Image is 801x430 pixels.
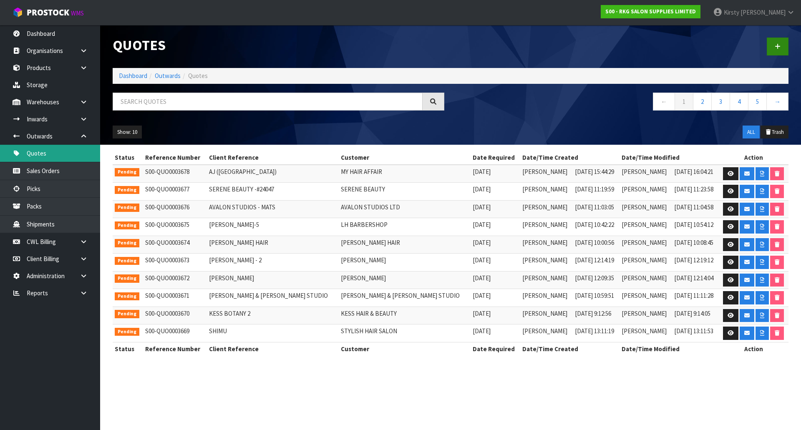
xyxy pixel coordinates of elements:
[473,203,491,211] span: [DATE]
[520,151,620,164] th: Date/Time Created
[207,236,339,254] td: [PERSON_NAME] HAIR
[573,271,619,289] td: [DATE] 12:09:35
[339,342,471,355] th: Customer
[339,151,471,164] th: Customer
[143,165,207,183] td: S00-QUO0003678
[207,254,339,272] td: [PERSON_NAME] - 2
[672,289,718,307] td: [DATE] 11:11:28
[766,93,788,111] a: →
[711,93,730,111] a: 3
[471,342,520,355] th: Date Required
[207,289,339,307] td: [PERSON_NAME] & [PERSON_NAME] STUDIO
[473,168,491,176] span: [DATE]
[143,151,207,164] th: Reference Number
[573,218,619,236] td: [DATE] 10:42:22
[620,324,672,342] td: [PERSON_NAME]
[143,183,207,201] td: S00-QUO0003677
[339,289,471,307] td: [PERSON_NAME] & [PERSON_NAME] STUDIO
[605,8,696,15] strong: S00 - RKG SALON SUPPLIES LIMITED
[748,93,767,111] a: 5
[573,254,619,272] td: [DATE] 12:14:19
[520,218,573,236] td: [PERSON_NAME]
[743,126,760,139] button: ALL
[115,274,139,283] span: Pending
[620,236,672,254] td: [PERSON_NAME]
[115,292,139,301] span: Pending
[471,151,520,164] th: Date Required
[115,168,139,176] span: Pending
[207,183,339,201] td: SERENE BEAUTY -#24047
[473,239,491,246] span: [DATE]
[113,93,423,111] input: Search quotes
[761,126,788,139] button: Trash
[143,289,207,307] td: S00-QUO0003671
[207,151,339,164] th: Client Reference
[115,310,139,318] span: Pending
[672,236,718,254] td: [DATE] 10:08:45
[520,324,573,342] td: [PERSON_NAME]
[113,126,142,139] button: Show: 10
[672,218,718,236] td: [DATE] 10:54:12
[207,307,339,324] td: KESS BOTANY 2
[520,271,573,289] td: [PERSON_NAME]
[207,342,339,355] th: Client Reference
[143,236,207,254] td: S00-QUO0003674
[573,289,619,307] td: [DATE] 10:59:51
[115,257,139,265] span: Pending
[457,93,788,113] nav: Page navigation
[339,218,471,236] td: LH BARBERSHOP
[207,218,339,236] td: [PERSON_NAME]-5
[13,7,23,18] img: cube-alt.png
[672,183,718,201] td: [DATE] 11:23:58
[207,200,339,218] td: AVALON STUDIOS - MATS
[520,307,573,324] td: [PERSON_NAME]
[672,254,718,272] td: [DATE] 12:19:12
[741,8,786,16] span: [PERSON_NAME]
[719,151,788,164] th: Action
[672,271,718,289] td: [DATE] 12:14:04
[620,218,672,236] td: [PERSON_NAME]
[27,7,69,18] span: ProStock
[520,165,573,183] td: [PERSON_NAME]
[573,165,619,183] td: [DATE] 15:44:29
[473,221,491,229] span: [DATE]
[672,200,718,218] td: [DATE] 11:04:58
[620,165,672,183] td: [PERSON_NAME]
[113,342,143,355] th: Status
[473,309,491,317] span: [DATE]
[115,221,139,230] span: Pending
[143,342,207,355] th: Reference Number
[620,342,719,355] th: Date/Time Modified
[115,328,139,336] span: Pending
[473,274,491,282] span: [DATE]
[339,236,471,254] td: [PERSON_NAME] HAIR
[119,72,147,80] a: Dashboard
[573,307,619,324] td: [DATE] 9:12:56
[113,151,143,164] th: Status
[143,218,207,236] td: S00-QUO0003675
[339,307,471,324] td: KESS HAIR & BEAUTY
[620,200,672,218] td: [PERSON_NAME]
[520,236,573,254] td: [PERSON_NAME]
[339,200,471,218] td: AVALON STUDIOS LTD
[620,289,672,307] td: [PERSON_NAME]
[573,236,619,254] td: [DATE] 10:00:56
[143,324,207,342] td: S00-QUO0003669
[520,254,573,272] td: [PERSON_NAME]
[473,292,491,299] span: [DATE]
[620,183,672,201] td: [PERSON_NAME]
[620,254,672,272] td: [PERSON_NAME]
[339,254,471,272] td: [PERSON_NAME]
[143,271,207,289] td: S00-QUO0003672
[573,200,619,218] td: [DATE] 11:03:05
[601,5,700,18] a: S00 - RKG SALON SUPPLIES LIMITED
[653,93,675,111] a: ←
[115,204,139,212] span: Pending
[207,324,339,342] td: SHIMU
[693,93,712,111] a: 2
[672,165,718,183] td: [DATE] 16:04:21
[473,327,491,335] span: [DATE]
[730,93,748,111] a: 4
[207,165,339,183] td: AJ ([GEOGRAPHIC_DATA])
[155,72,181,80] a: Outwards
